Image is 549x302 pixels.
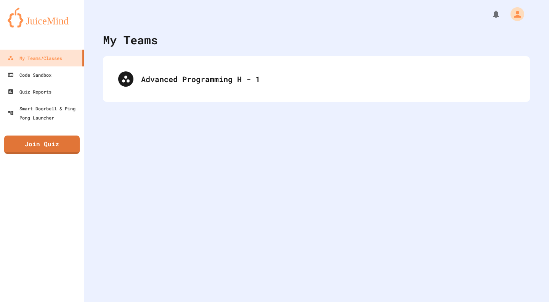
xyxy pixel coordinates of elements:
[141,73,515,85] div: Advanced Programming H - 1
[8,53,62,63] div: My Teams/Classes
[486,238,541,271] iframe: chat widget
[502,5,526,23] div: My Account
[8,70,51,79] div: Code Sandbox
[477,8,502,21] div: My Notifications
[8,87,51,96] div: Quiz Reports
[8,104,81,122] div: Smart Doorbell & Ping Pong Launcher
[517,271,541,294] iframe: chat widget
[4,136,80,154] a: Join Quiz
[111,64,522,94] div: Advanced Programming H - 1
[8,8,76,27] img: logo-orange.svg
[103,31,158,48] div: My Teams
